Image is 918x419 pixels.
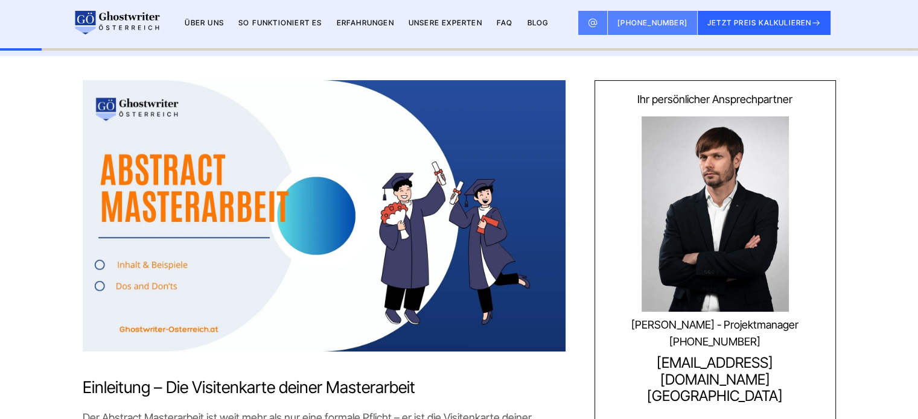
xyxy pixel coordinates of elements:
a: Erfahrungen [337,18,394,27]
img: Abstract deiner Masterarbeit [83,80,566,351]
a: Über uns [185,18,224,27]
a: Unsere Experten [409,18,482,27]
span: Einleitung – Die Visitenkarte deiner Masterarbeit [83,377,415,397]
a: [PHONE_NUMBER] [608,11,698,35]
span: [PHONE_NUMBER] [617,18,687,27]
img: logo wirschreiben [73,11,160,35]
a: FAQ [497,18,513,27]
a: So funktioniert es [238,18,322,27]
a: BLOG [527,18,548,27]
button: JETZT PREIS KALKULIEREN [698,11,831,35]
img: Konstantin Steimle [642,116,789,312]
a: [EMAIL_ADDRESS][DOMAIN_NAME][GEOGRAPHIC_DATA] [603,354,827,405]
div: Ihr persönlicher Ansprechpartner [603,93,827,106]
a: [PHONE_NUMBER] [603,336,827,348]
div: [PERSON_NAME] - Projektmanager [603,319,827,332]
img: Email [588,18,598,28]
